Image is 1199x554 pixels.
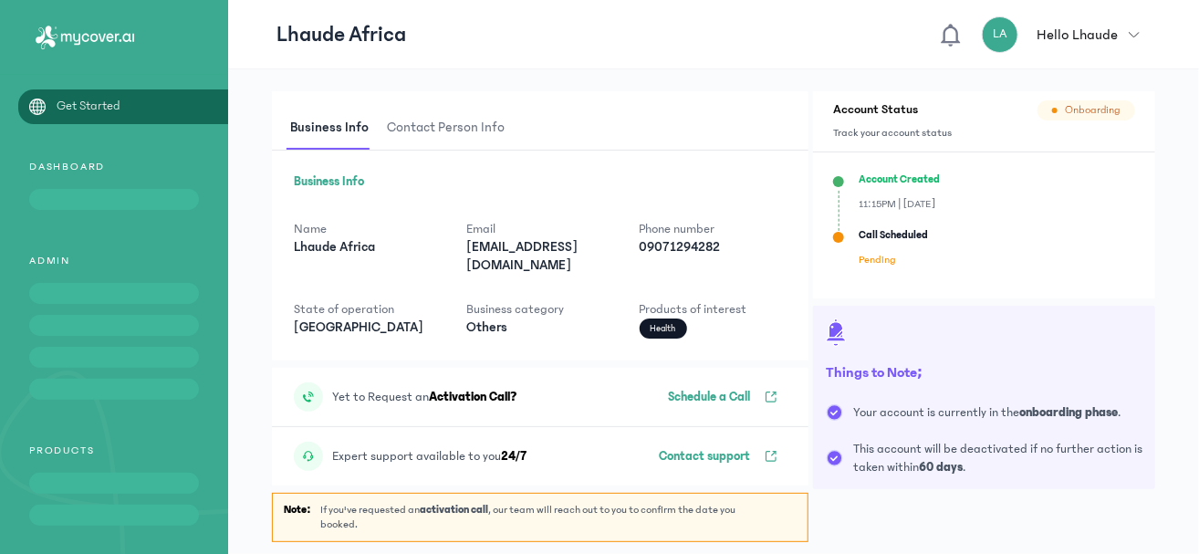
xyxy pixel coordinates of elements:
p: [GEOGRAPHIC_DATA] [294,319,441,337]
h5: Business Info [294,172,787,191]
p: Products of interest [640,300,787,319]
b: 24/7 [501,449,527,464]
p: 09071294282 [640,238,787,256]
p: [EMAIL_ADDRESS][DOMAIN_NAME] [466,238,613,275]
span: Business Info [287,107,372,150]
b: Activation Call? [429,390,517,404]
p: Yet to Request an [332,388,517,406]
span: Contact person info [383,107,508,150]
p: Lhaude Africa [294,238,441,256]
p: Phone number [640,220,787,238]
span: Onboarding [1065,103,1121,118]
p: Others [466,319,613,337]
button: Schedule a Call [659,382,787,412]
div: LA [982,16,1018,53]
button: LAHello Lhaude [982,16,1151,53]
p: Call Scheduled [859,228,928,243]
button: Contact person info [383,107,519,150]
p: Name [294,220,441,238]
span: This account will be deactivated if no further action is taken within . [853,440,1142,476]
b: onboarding phase [1019,405,1118,420]
h4: Things to Note; [826,361,1142,383]
span: Your account is currently in the . [853,403,1121,422]
b: activation call [420,504,488,516]
button: Business Info [287,107,383,150]
p: Health [640,319,687,339]
p: Hello Lhaude [1037,24,1118,46]
span: 11:15PM | [DATE] [859,198,935,210]
a: Contact support [650,442,787,471]
p: Account Created [859,172,940,187]
p: Get Started [57,97,120,116]
p: Lhaude Africa [276,20,406,49]
p: State of operation [294,300,441,319]
p: Schedule a Call [668,388,750,406]
p: Track your account status [833,126,952,141]
p: Business category [466,300,613,319]
p: If you've requested an , our team will reach out to you to confirm the date you booked. [320,503,772,532]
p: Email [466,220,613,238]
span: Pending [859,254,896,266]
p: Expert support available to you [332,447,527,465]
b: Note: [284,503,311,517]
h3: Account Status [833,100,952,119]
p: Contact support [659,447,750,465]
b: 60 days [919,460,963,475]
